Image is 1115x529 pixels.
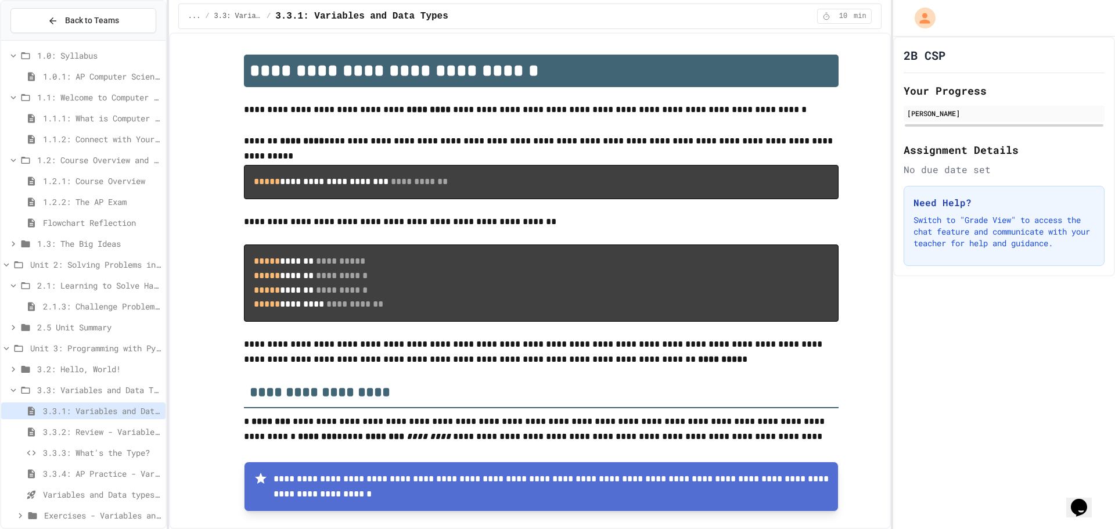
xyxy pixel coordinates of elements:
[43,467,161,480] span: 3.3.4: AP Practice - Variables
[913,214,1095,249] p: Switch to "Grade View" to access the chat feature and communicate with your teacher for help and ...
[904,163,1105,177] div: No due date set
[43,196,161,208] span: 1.2.2: The AP Exam
[854,12,866,21] span: min
[834,12,853,21] span: 10
[37,321,161,333] span: 2.5 Unit Summary
[205,12,209,21] span: /
[37,91,161,103] span: 1.1: Welcome to Computer Science
[904,142,1105,158] h2: Assignment Details
[37,237,161,250] span: 1.3: The Big Ideas
[907,108,1101,118] div: [PERSON_NAME]
[902,5,938,31] div: My Account
[37,363,161,375] span: 3.2: Hello, World!
[43,300,161,312] span: 2.1.3: Challenge Problem - The Bridge
[43,175,161,187] span: 1.2.1: Course Overview
[43,70,161,82] span: 1.0.1: AP Computer Science Principles in Python Course Syllabus
[904,82,1105,99] h2: Your Progress
[913,196,1095,210] h3: Need Help?
[904,47,945,63] h1: 2B CSP
[188,12,201,21] span: ...
[65,15,119,27] span: Back to Teams
[43,112,161,124] span: 1.1.1: What is Computer Science?
[275,9,448,23] span: 3.3.1: Variables and Data Types
[10,8,156,33] button: Back to Teams
[1066,483,1103,517] iframe: chat widget
[43,133,161,145] span: 1.1.2: Connect with Your World
[37,49,161,62] span: 1.0: Syllabus
[37,154,161,166] span: 1.2: Course Overview and the AP Exam
[44,509,161,521] span: Exercises - Variables and Data Types
[43,426,161,438] span: 3.3.2: Review - Variables and Data Types
[43,217,161,229] span: Flowchart Reflection
[30,258,161,271] span: Unit 2: Solving Problems in Computer Science
[43,488,161,501] span: Variables and Data types - quiz
[37,384,161,396] span: 3.3: Variables and Data Types
[43,405,161,417] span: 3.3.1: Variables and Data Types
[30,342,161,354] span: Unit 3: Programming with Python
[43,447,161,459] span: 3.3.3: What's the Type?
[267,12,271,21] span: /
[214,12,262,21] span: 3.3: Variables and Data Types
[37,279,161,292] span: 2.1: Learning to Solve Hard Problems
